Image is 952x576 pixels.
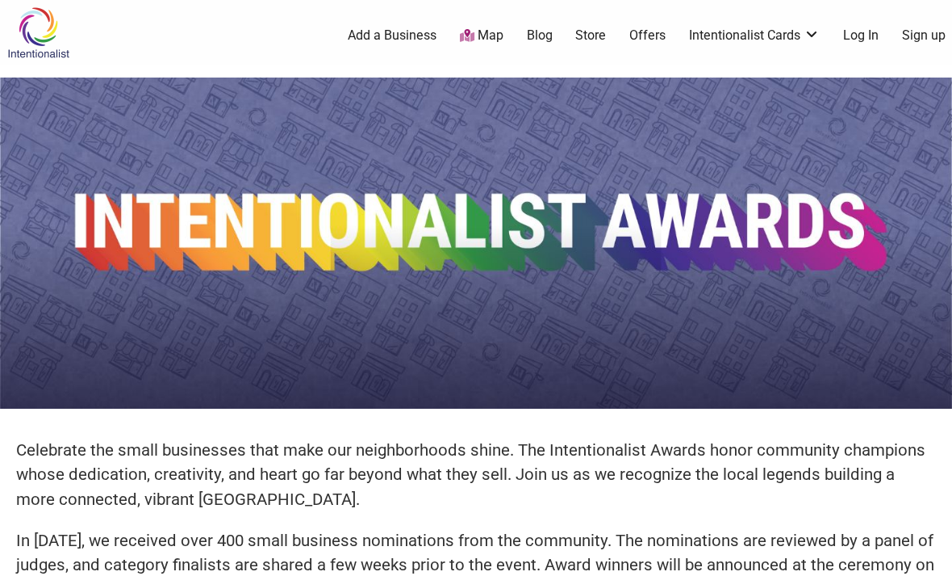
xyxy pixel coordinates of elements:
[575,27,606,44] a: Store
[348,27,436,44] a: Add a Business
[460,27,503,45] a: Map
[689,27,820,44] a: Intentionalist Cards
[629,27,666,44] a: Offers
[902,27,946,44] a: Sign up
[527,27,553,44] a: Blog
[843,27,879,44] a: Log In
[16,438,936,512] p: Celebrate the small businesses that make our neighborhoods shine. The Intentionalist Awards honor...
